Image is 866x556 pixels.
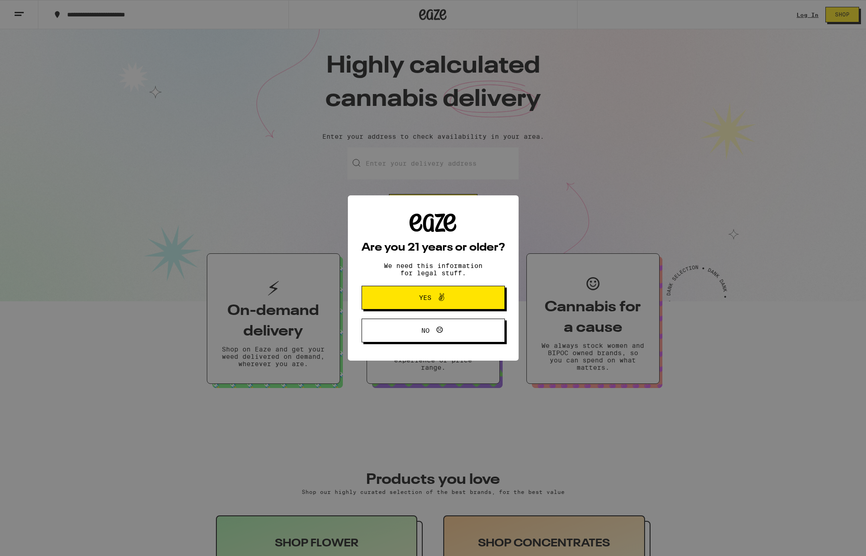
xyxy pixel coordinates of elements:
span: Yes [419,294,431,301]
span: No [421,327,430,334]
h2: Are you 21 years or older? [362,242,505,253]
button: Yes [362,286,505,309]
button: No [362,319,505,342]
p: We need this information for legal stuff. [376,262,490,277]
